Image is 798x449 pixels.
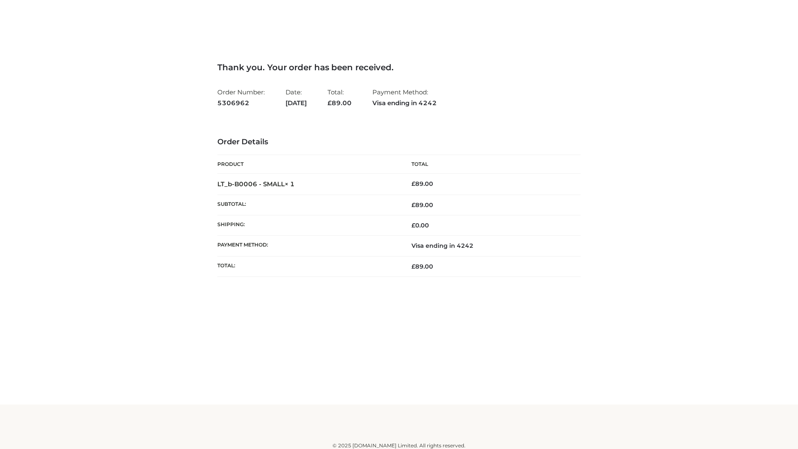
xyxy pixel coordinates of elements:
strong: Visa ending in 4242 [372,98,437,109]
span: 89.00 [411,201,433,209]
td: Visa ending in 4242 [399,236,581,256]
strong: × 1 [285,180,295,188]
bdi: 89.00 [411,180,433,187]
span: 89.00 [411,263,433,270]
th: Subtotal: [217,195,399,215]
th: Total [399,155,581,174]
li: Date: [286,85,307,110]
th: Shipping: [217,215,399,236]
li: Payment Method: [372,85,437,110]
bdi: 0.00 [411,222,429,229]
h3: Order Details [217,138,581,147]
th: Total: [217,256,399,276]
th: Product [217,155,399,174]
span: £ [411,180,415,187]
span: £ [411,263,415,270]
strong: [DATE] [286,98,307,109]
h3: Thank you. Your order has been received. [217,62,581,72]
strong: 5306962 [217,98,265,109]
span: £ [411,222,415,229]
li: Total: [328,85,352,110]
th: Payment method: [217,236,399,256]
span: 89.00 [328,99,352,107]
strong: LT_b-B0006 - SMALL [217,180,295,188]
span: £ [328,99,332,107]
span: £ [411,201,415,209]
li: Order Number: [217,85,265,110]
